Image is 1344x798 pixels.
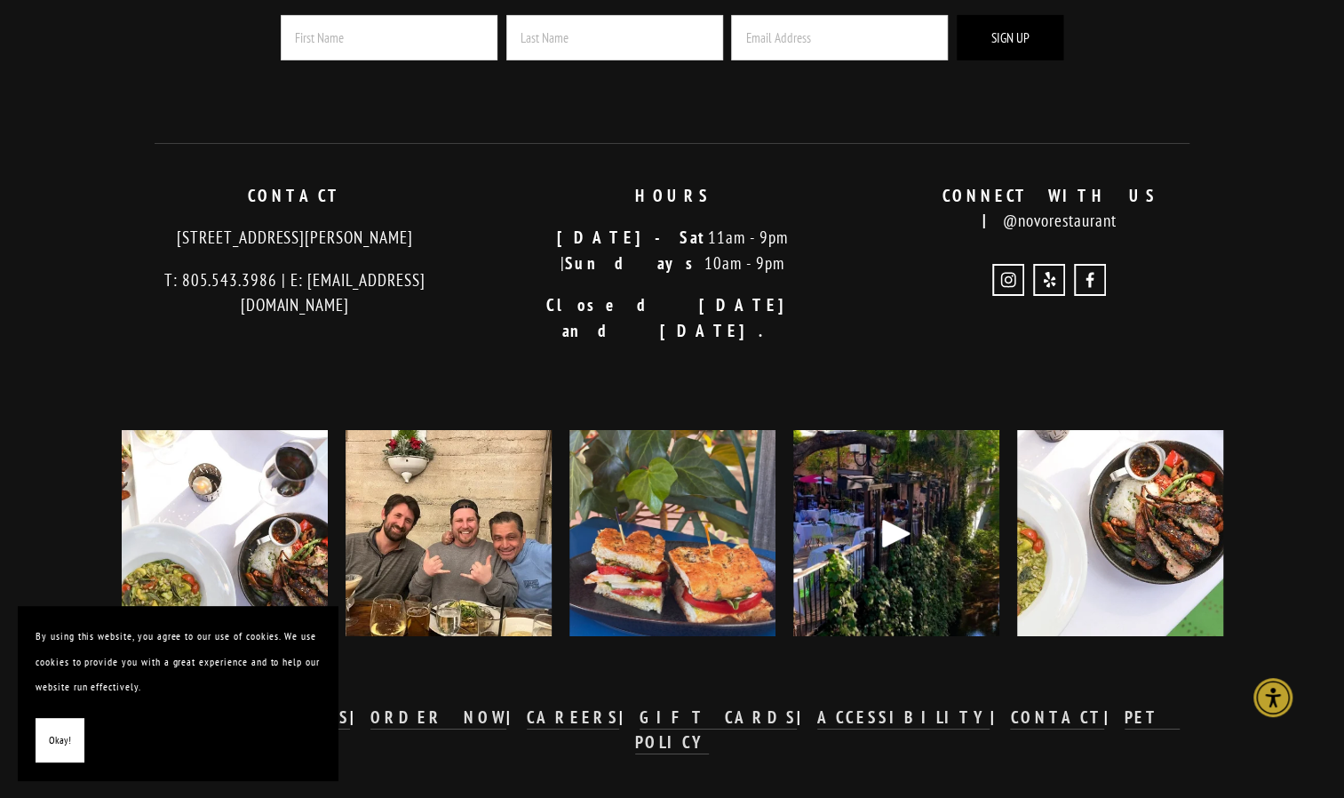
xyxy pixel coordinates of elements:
strong: ORDER NOW [370,706,507,728]
strong: GIFT CARDS [640,706,798,728]
strong: CONTACT [1010,706,1104,728]
strong: CAREERS [527,706,619,728]
img: Goodbye summer menu, hello fall!🍂 Stay tuned for the newest additions and refreshes coming on our... [41,430,407,636]
a: Novo Restaurant and Lounge [1074,264,1106,296]
strong: [DATE]-Sat [556,227,708,248]
a: ACCESSIBILITY [817,706,990,730]
strong: ACCESSIBILITY [817,706,990,728]
section: Cookie banner [18,606,338,780]
strong: | [619,706,640,728]
strong: HOURS [635,185,710,206]
a: GIFT CARDS [640,706,798,730]
strong: | [506,706,527,728]
p: @novorestaurant [876,183,1223,234]
strong: CONNECT WITH US | [942,185,1176,232]
strong: | [797,706,817,728]
p: By using this website, you agree to our use of cookies. We use cookies to provide you with a grea... [36,624,320,700]
a: Instagram [992,264,1024,296]
input: Email Address [731,15,948,60]
img: One ingredient, two ways: fresh market tomatoes 🍅 Savor them in our Caprese, paired with mozzarel... [569,404,775,662]
span: Okay! [49,728,71,754]
p: [STREET_ADDRESS][PERSON_NAME] [122,225,469,251]
div: Play [875,512,918,555]
strong: CONTACT [248,185,342,206]
span: Sign Up [991,29,1030,46]
img: So long, farewell, auf wiedersehen, goodbye - to our amazing Bar Manager &amp; Master Mixologist,... [303,430,593,636]
strong: | [350,706,370,728]
strong: | [990,706,1010,728]
p: 11am - 9pm | 10am - 9pm [498,225,846,275]
button: Okay! [36,718,84,763]
a: Yelp [1033,264,1065,296]
a: PET POLICY [635,706,1180,754]
input: First Name [281,15,497,60]
a: RESERVATIONS [184,706,349,730]
strong: Sundays [564,252,704,274]
p: T: 805.543.3986 | E: [EMAIL_ADDRESS][DOMAIN_NAME] [122,267,469,318]
input: Last Name [506,15,723,60]
a: ORDER NOW [370,706,507,730]
strong: Closed [DATE] and [DATE]. [546,294,816,341]
strong: | [1104,706,1125,728]
div: Accessibility Menu [1253,678,1292,717]
button: Sign Up [957,15,1063,60]
a: CONTACT [1010,706,1104,730]
img: The countdown to holiday parties has begun! 🎉 Whether you&rsquo;re planning something cozy at Nov... [991,430,1249,636]
a: CAREERS [527,706,619,730]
